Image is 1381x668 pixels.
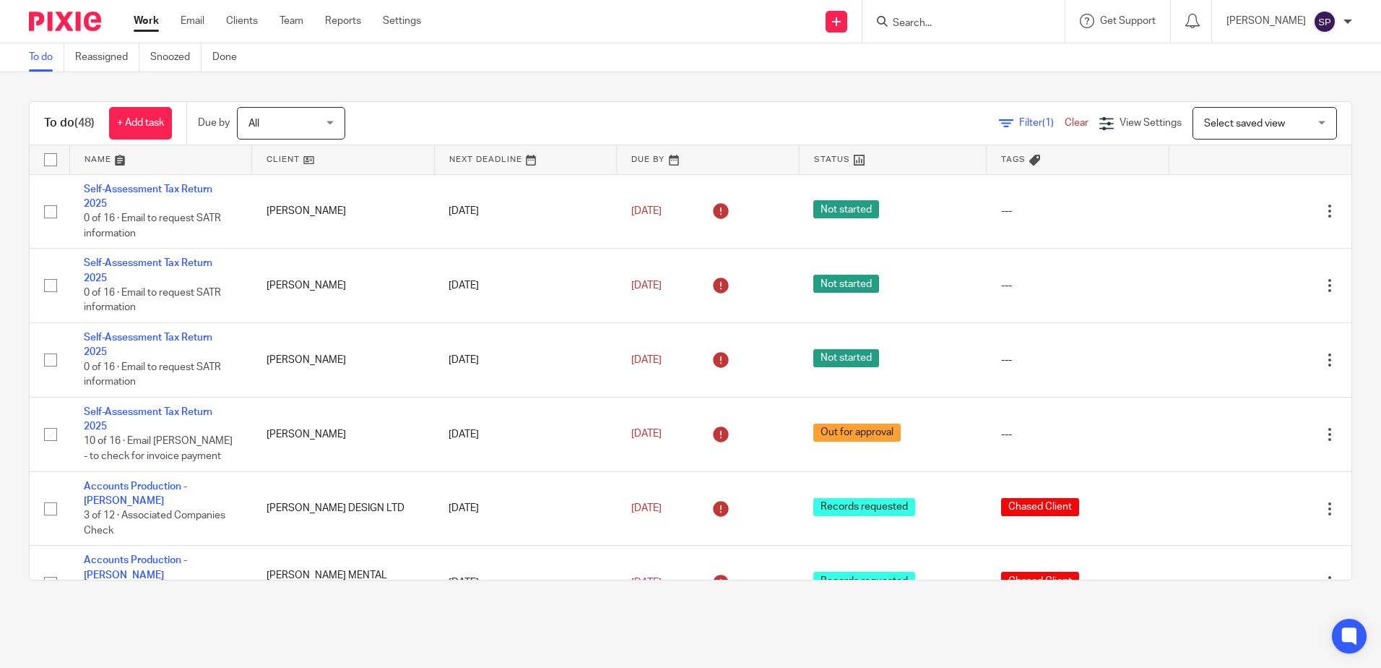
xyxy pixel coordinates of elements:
td: [PERSON_NAME] DESIGN LTD [252,471,435,546]
td: [PERSON_NAME] [252,249,435,323]
td: [DATE] [434,397,617,471]
span: [DATE] [631,429,662,440]
a: Self-Assessment Tax Return 2025 [84,333,212,357]
td: [PERSON_NAME] MENTAL HEALTH CONSULTING LTD [252,546,435,620]
img: Pixie [29,12,101,31]
span: Chased Client [1001,572,1079,590]
div: --- [1001,353,1155,367]
span: 10 of 16 · Email [PERSON_NAME] - to check for invoice payment [84,437,233,462]
a: Clients [226,14,258,28]
span: Filter [1019,118,1065,128]
span: 0 of 16 · Email to request SATR information [84,362,221,387]
span: Select saved view [1204,119,1285,129]
p: Due by [198,116,230,130]
a: Accounts Production - [PERSON_NAME] [84,481,187,506]
a: Self-Assessment Tax Return 2025 [84,258,212,283]
input: Search [891,17,1021,30]
span: View Settings [1120,118,1182,128]
a: Work [134,14,159,28]
span: 3 of 12 · Associated Companies Check [84,511,225,536]
a: Team [280,14,303,28]
span: Not started [813,200,879,218]
div: --- [1001,278,1155,293]
span: (48) [74,117,95,129]
span: Get Support [1100,16,1156,26]
span: [DATE] [631,503,662,513]
span: Not started [813,349,879,367]
td: [DATE] [434,174,617,249]
span: Out for approval [813,424,901,442]
a: Clear [1065,118,1088,128]
a: Settings [383,14,421,28]
a: + Add task [109,107,172,140]
a: Accounts Production - [PERSON_NAME] [84,555,187,580]
h1: To do [44,116,95,131]
span: Not started [813,275,879,293]
span: 0 of 16 · Email to request SATR information [84,288,221,313]
td: [DATE] [434,471,617,546]
div: --- [1001,427,1155,442]
span: [DATE] [631,206,662,216]
img: svg%3E [1313,10,1336,33]
a: To do [29,43,64,72]
span: Records requested [813,498,915,516]
span: Tags [1001,155,1026,163]
div: --- [1001,204,1155,218]
a: Done [212,43,248,72]
td: [PERSON_NAME] [252,323,435,398]
a: Email [181,14,204,28]
a: Self-Assessment Tax Return 2025 [84,184,212,209]
td: [DATE] [434,249,617,323]
span: Records requested [813,572,915,590]
span: [DATE] [631,355,662,365]
span: [DATE] [631,578,662,588]
p: [PERSON_NAME] [1226,14,1306,28]
a: Self-Assessment Tax Return 2025 [84,407,212,432]
td: [PERSON_NAME] [252,174,435,249]
a: Reassigned [75,43,139,72]
a: Snoozed [150,43,202,72]
td: [DATE] [434,323,617,398]
span: All [248,119,259,129]
td: [PERSON_NAME] [252,397,435,471]
span: Chased Client [1001,498,1079,516]
a: Reports [325,14,361,28]
span: 0 of 16 · Email to request SATR information [84,213,221,239]
span: (1) [1042,118,1054,128]
span: [DATE] [631,281,662,291]
td: [DATE] [434,546,617,620]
